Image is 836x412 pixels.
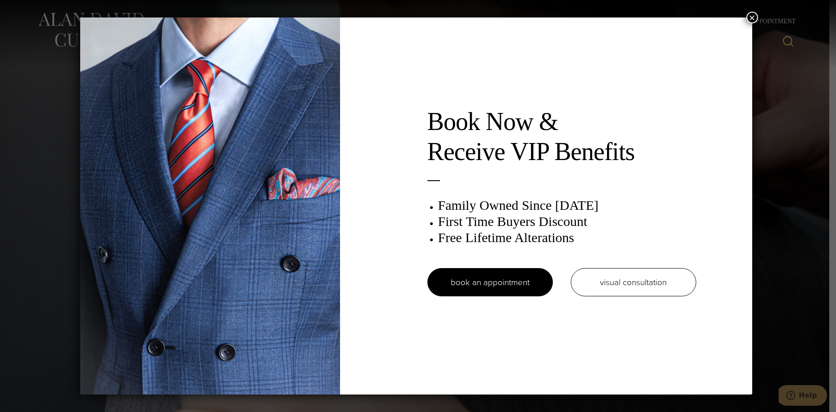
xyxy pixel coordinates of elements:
h3: Free Lifetime Alterations [438,230,696,246]
span: Help [20,6,39,14]
a: book an appointment [427,268,553,296]
h2: Book Now & Receive VIP Benefits [427,107,696,167]
a: visual consultation [571,268,696,296]
h3: Family Owned Since [DATE] [438,197,696,213]
h3: First Time Buyers Discount [438,213,696,230]
button: Close [746,12,758,23]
